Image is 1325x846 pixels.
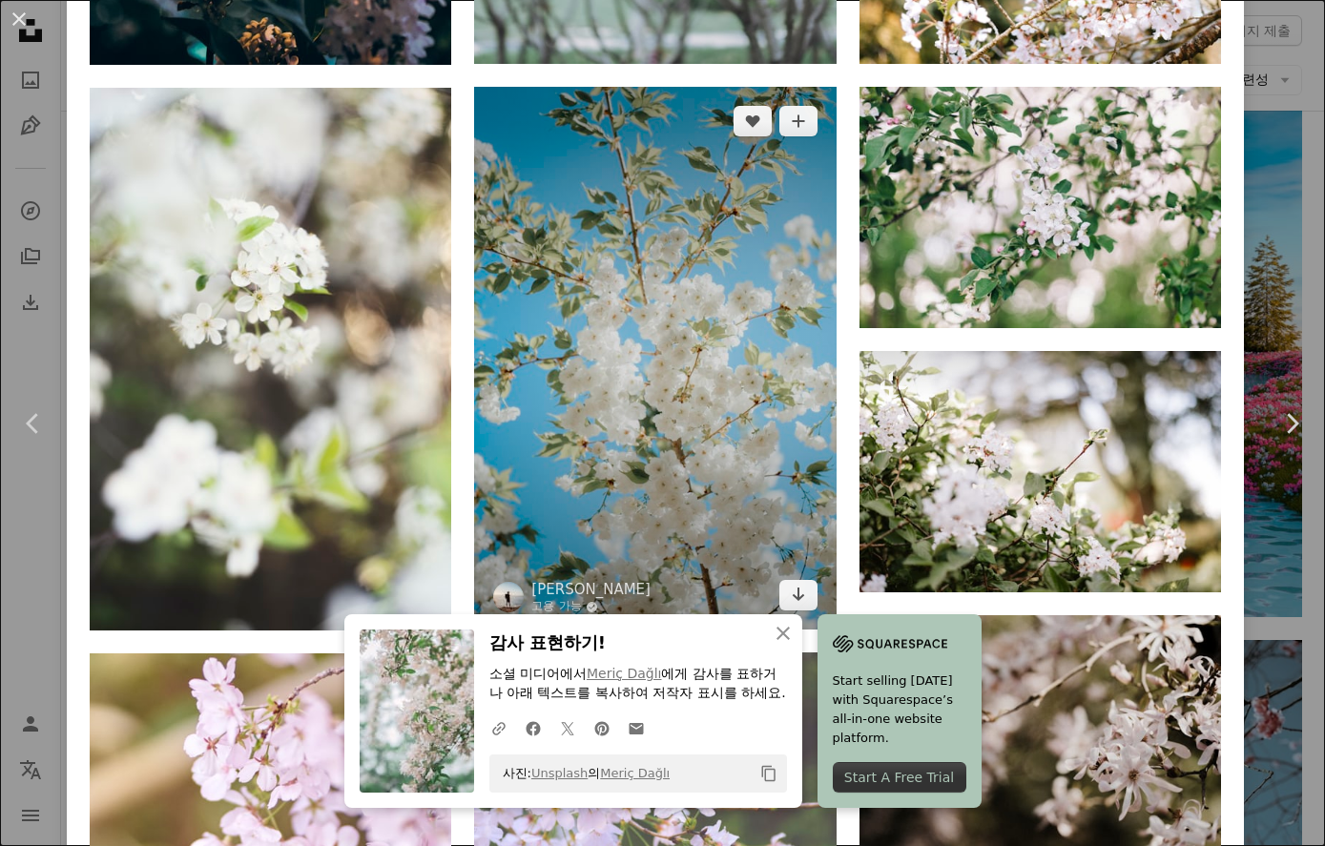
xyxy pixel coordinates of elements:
[1258,332,1325,515] a: 다음
[516,709,550,747] a: Facebook에 공유
[90,88,451,630] img: 나무에 흰 꽃의 클로즈업
[859,463,1221,480] a: 잎이 무성한 가지에 흰 꽃이 핀다.
[833,762,966,793] div: Start A Free Trial
[493,582,524,612] img: Toan Chu의 프로필로 이동
[489,629,787,657] h3: 감사 표현하기!
[531,766,588,780] a: Unsplash
[859,726,1221,743] a: 클로즈업 사진의 하얀 벚꽃
[531,599,651,614] a: 고용 가능
[779,580,818,610] a: 다운로드
[753,757,785,790] button: 클립보드에 복사하기
[734,106,772,136] button: 좋아요
[493,758,671,789] span: 사진: 의
[833,671,966,748] span: Start selling [DATE] with Squarespace’s all-in-one website platform.
[859,87,1221,328] img: 화이트 클러스터 꽃
[779,106,818,136] button: 컬렉션에 추가
[585,709,619,747] a: Pinterest에 공유
[474,349,836,366] a: 낮에 피는 흰 벚꽃
[833,629,947,658] img: file-1705255347840-230a6ab5bca9image
[600,766,670,780] a: Meriç Dağlı
[619,709,653,747] a: 이메일로 공유에 공유
[818,614,982,808] a: Start selling [DATE] with Squarespace’s all-in-one website platform.Start A Free Trial
[474,87,836,629] img: 낮에 피는 흰 벚꽃
[531,580,651,599] a: [PERSON_NAME]
[90,350,451,367] a: 나무에 흰 꽃의 클로즈업
[859,198,1221,216] a: 화이트 클러스터 꽃
[550,709,585,747] a: Twitter에 공유
[489,665,787,703] p: 소셜 미디어에서 에게 감사를 표하거나 아래 텍스트를 복사하여 저작자 표시를 하세요.
[587,666,662,681] a: Meriç Dağlı
[859,351,1221,592] img: 잎이 무성한 가지에 흰 꽃이 핀다.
